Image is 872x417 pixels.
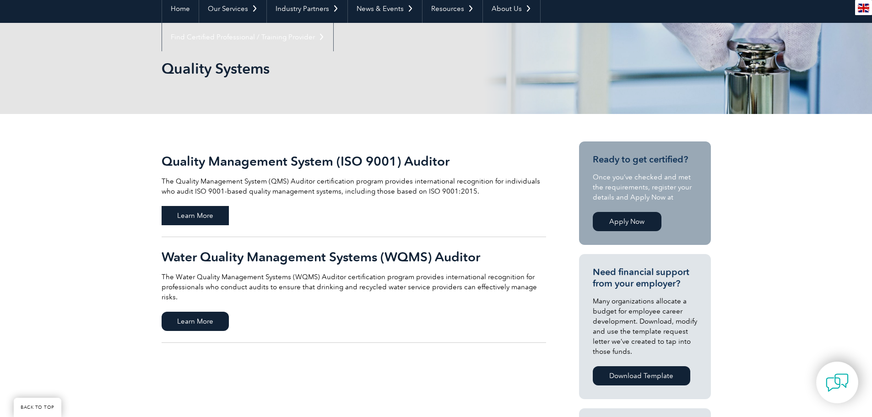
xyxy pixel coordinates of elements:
[162,176,546,196] p: The Quality Management System (QMS) Auditor certification program provides international recognit...
[593,172,697,202] p: Once you’ve checked and met the requirements, register your details and Apply Now at
[162,272,546,302] p: The Water Quality Management Systems (WQMS) Auditor certification program provides international ...
[14,398,61,417] a: BACK TO TOP
[162,60,513,77] h1: Quality Systems
[162,23,333,51] a: Find Certified Professional / Training Provider
[593,154,697,165] h3: Ready to get certified?
[162,154,546,168] h2: Quality Management System (ISO 9001) Auditor
[826,371,849,394] img: contact-chat.png
[162,237,546,343] a: Water Quality Management Systems (WQMS) Auditor The Water Quality Management Systems (WQMS) Audit...
[593,366,690,385] a: Download Template
[162,141,546,237] a: Quality Management System (ISO 9001) Auditor The Quality Management System (QMS) Auditor certific...
[593,296,697,357] p: Many organizations allocate a budget for employee career development. Download, modify and use th...
[593,266,697,289] h3: Need financial support from your employer?
[162,312,229,331] span: Learn More
[162,249,546,264] h2: Water Quality Management Systems (WQMS) Auditor
[858,4,869,12] img: en
[162,206,229,225] span: Learn More
[593,212,661,231] a: Apply Now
